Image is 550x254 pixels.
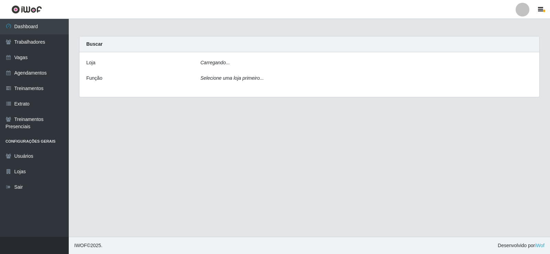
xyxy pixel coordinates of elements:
label: Função [86,75,102,82]
span: © 2025 . [74,242,102,249]
span: Desenvolvido por [498,242,544,249]
a: iWof [535,243,544,248]
span: IWOF [74,243,87,248]
i: Carregando... [200,60,230,65]
strong: Buscar [86,41,102,47]
i: Selecione uma loja primeiro... [200,75,264,81]
label: Loja [86,59,95,66]
img: CoreUI Logo [11,5,42,14]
